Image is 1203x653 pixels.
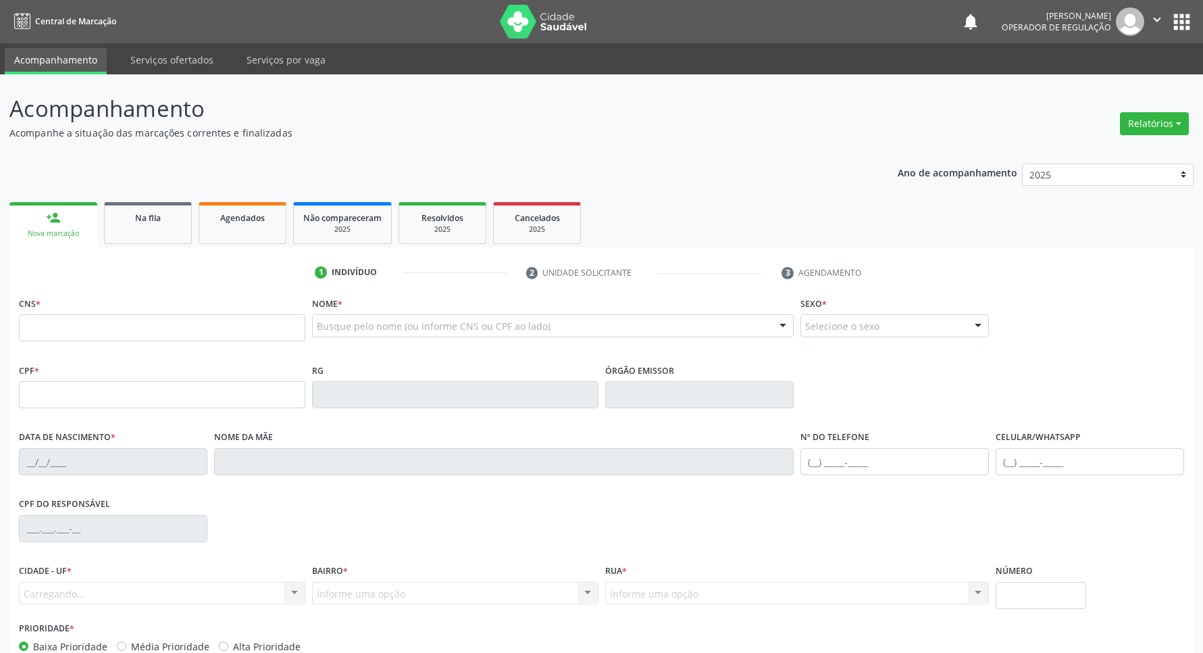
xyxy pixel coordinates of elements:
[1120,112,1189,135] button: Relatórios
[9,126,838,140] p: Acompanhe a situação das marcações correntes e finalizadas
[961,12,980,31] button: notifications
[800,427,869,448] label: Nº do Telefone
[805,319,879,333] span: Selecione o sexo
[19,515,207,542] input: ___.___.___-__
[605,360,674,381] label: Órgão emissor
[421,212,463,224] span: Resolvidos
[503,224,571,235] div: 2025
[312,360,324,381] label: RG
[220,212,265,224] span: Agendados
[515,212,560,224] span: Cancelados
[19,228,88,239] div: Nova marcação
[1144,7,1170,36] button: 
[19,293,41,314] label: CNS
[19,427,116,448] label: Data de nascimento
[19,360,39,381] label: CPF
[1170,10,1194,34] button: apps
[996,561,1033,582] label: Número
[19,561,72,582] label: Cidade - UF
[19,494,110,515] label: CPF do responsável
[135,212,161,224] span: Na fila
[46,210,61,225] div: person_add
[312,293,342,314] label: Nome
[214,427,273,448] label: Nome da mãe
[9,10,116,32] a: Central de Marcação
[800,293,827,314] label: Sexo
[35,16,116,27] span: Central de Marcação
[996,448,1184,475] input: (__) _____-_____
[1002,10,1111,22] div: [PERSON_NAME]
[19,448,207,475] input: __/__/____
[996,427,1081,448] label: Celular/WhatsApp
[1002,22,1111,33] span: Operador de regulação
[121,48,223,72] a: Serviços ofertados
[303,212,382,224] span: Não compareceram
[409,224,476,235] div: 2025
[9,92,838,126] p: Acompanhamento
[332,266,377,279] div: Indivíduo
[312,561,348,582] label: Bairro
[1150,12,1164,27] i: 
[5,48,107,74] a: Acompanhamento
[800,448,989,475] input: (__) _____-_____
[237,48,335,72] a: Serviços por vaga
[1116,7,1144,36] img: img
[315,266,327,279] div: 1
[317,319,551,333] span: Busque pelo nome (ou informe CNS ou CPF ao lado)
[605,561,627,582] label: Rua
[898,164,1017,180] p: Ano de acompanhamento
[303,224,382,235] div: 2025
